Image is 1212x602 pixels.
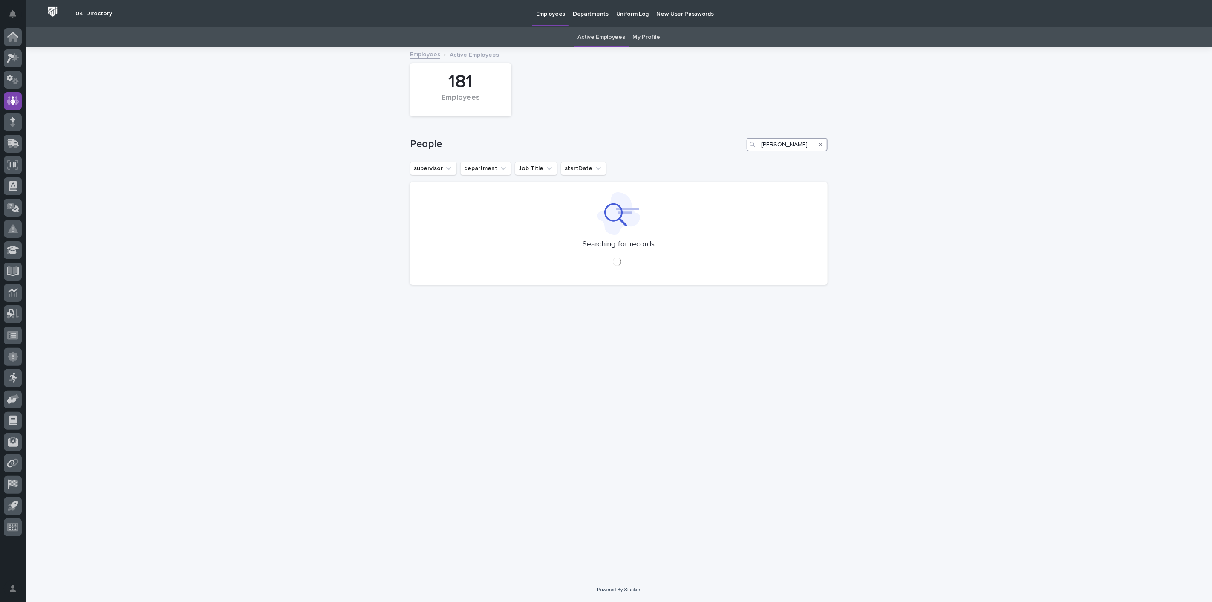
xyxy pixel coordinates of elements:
a: Employees [410,49,440,59]
div: Employees [424,93,497,111]
a: My Profile [633,27,660,47]
button: startDate [561,162,606,175]
div: Notifications [11,10,22,24]
h1: People [410,138,743,150]
p: Active Employees [450,49,499,59]
input: Search [747,138,828,151]
p: Searching for records [583,240,655,249]
button: Job Title [515,162,557,175]
a: Active Employees [578,27,625,47]
img: Workspace Logo [45,4,61,20]
button: supervisor [410,162,457,175]
div: 181 [424,71,497,93]
button: Notifications [4,5,22,23]
a: Powered By Stacker [597,587,640,592]
button: department [460,162,511,175]
h2: 04. Directory [75,10,112,17]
